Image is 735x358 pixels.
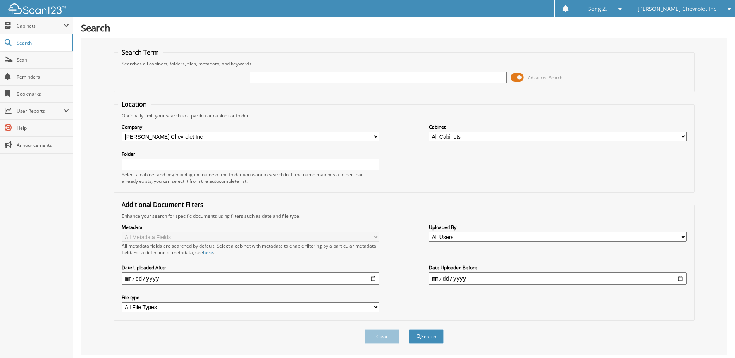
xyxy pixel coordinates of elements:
span: Help [17,125,69,131]
span: Advanced Search [528,75,563,81]
label: Uploaded By [429,224,687,231]
button: Search [409,329,444,344]
div: Enhance your search for specific documents using filters such as date and file type. [118,213,690,219]
img: scan123-logo-white.svg [8,3,66,14]
span: Reminders [17,74,69,80]
label: Company [122,124,379,130]
legend: Location [118,100,151,108]
span: Announcements [17,142,69,148]
label: Date Uploaded Before [429,264,687,271]
legend: Additional Document Filters [118,200,207,209]
a: here [203,249,213,256]
label: Date Uploaded After [122,264,379,271]
button: Clear [365,329,399,344]
span: User Reports [17,108,64,114]
h1: Search [81,21,727,34]
label: File type [122,294,379,301]
span: [PERSON_NAME] Chevrolet Inc [637,7,716,11]
label: Metadata [122,224,379,231]
div: Optionally limit your search to a particular cabinet or folder [118,112,690,119]
div: Searches all cabinets, folders, files, metadata, and keywords [118,60,690,67]
span: Scan [17,57,69,63]
span: Bookmarks [17,91,69,97]
label: Folder [122,151,379,157]
legend: Search Term [118,48,163,57]
input: end [429,272,687,285]
label: Cabinet [429,124,687,130]
div: All metadata fields are searched by default. Select a cabinet with metadata to enable filtering b... [122,243,379,256]
span: Cabinets [17,22,64,29]
span: Song Z. [588,7,607,11]
input: start [122,272,379,285]
div: Select a cabinet and begin typing the name of the folder you want to search in. If the name match... [122,171,379,184]
span: Search [17,40,68,46]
